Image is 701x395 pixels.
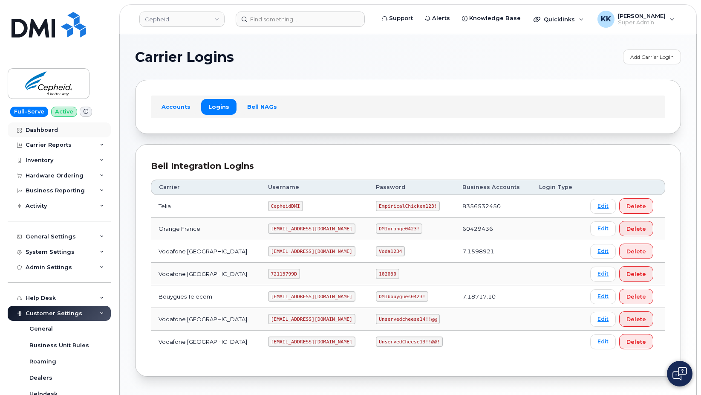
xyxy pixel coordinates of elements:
[260,180,369,195] th: Username
[135,51,234,64] span: Carrier Logins
[590,334,616,349] a: Edit
[626,293,646,301] span: Delete
[376,269,399,279] code: 102030
[151,331,260,353] td: Vodafone [GEOGRAPHIC_DATA]
[268,291,355,302] code: [EMAIL_ADDRESS][DOMAIN_NAME]
[201,99,237,114] a: Logins
[590,267,616,282] a: Edit
[590,289,616,304] a: Edit
[268,201,303,211] code: CepheidDMI
[590,221,616,236] a: Edit
[151,180,260,195] th: Carrier
[151,240,260,263] td: Vodafone [GEOGRAPHIC_DATA]
[455,285,531,308] td: 7.18717.10
[376,314,440,324] code: Unservedcheese14!!@@
[268,269,300,279] code: 72113799D
[623,49,681,64] a: Add Carrier Login
[619,198,653,214] button: Delete
[151,218,260,240] td: Orange France
[151,195,260,218] td: Telia
[626,338,646,346] span: Delete
[376,246,405,256] code: Voda1234
[268,246,355,256] code: [EMAIL_ADDRESS][DOMAIN_NAME]
[151,160,665,172] div: Bell Integration Logins
[455,218,531,240] td: 60429436
[268,314,355,324] code: [EMAIL_ADDRESS][DOMAIN_NAME]
[455,180,531,195] th: Business Accounts
[455,240,531,263] td: 7.1598921
[151,263,260,285] td: Vodafone [GEOGRAPHIC_DATA]
[619,334,653,349] button: Delete
[531,180,583,195] th: Login Type
[590,199,616,214] a: Edit
[368,180,455,195] th: Password
[626,225,646,233] span: Delete
[626,315,646,323] span: Delete
[626,202,646,210] span: Delete
[376,201,440,211] code: EmpiricalChicken123!
[240,99,284,114] a: Bell NAGs
[151,285,260,308] td: Bouygues Telecom
[672,367,687,380] img: Open chat
[619,221,653,236] button: Delete
[626,270,646,278] span: Delete
[619,244,653,259] button: Delete
[376,224,422,234] code: DMIorange0423!
[619,289,653,304] button: Delete
[376,337,443,347] code: UnservedCheese13!!@@!
[590,244,616,259] a: Edit
[154,99,198,114] a: Accounts
[619,311,653,327] button: Delete
[268,337,355,347] code: [EMAIL_ADDRESS][DOMAIN_NAME]
[455,195,531,218] td: 8356532450
[619,266,653,282] button: Delete
[590,312,616,327] a: Edit
[268,224,355,234] code: [EMAIL_ADDRESS][DOMAIN_NAME]
[626,247,646,256] span: Delete
[376,291,428,302] code: DMIbouygues0423!
[151,308,260,331] td: Vodafone [GEOGRAPHIC_DATA]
